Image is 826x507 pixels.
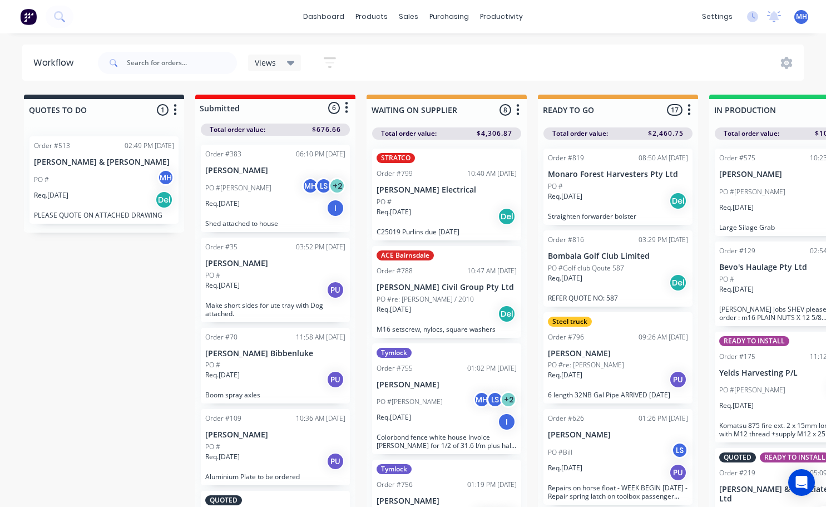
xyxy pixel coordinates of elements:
div: Order #513 [34,141,70,151]
div: ACE Bairnsdale [377,250,434,260]
p: Req. [DATE] [205,452,240,462]
span: Total order value: [724,129,779,139]
p: Req. [DATE] [548,463,582,473]
p: [PERSON_NAME] Electrical [377,185,517,195]
div: purchasing [424,8,474,25]
div: products [350,8,393,25]
div: Tymlock [377,464,412,474]
div: Order #129 [719,246,755,256]
div: 10:47 AM [DATE] [467,266,517,276]
p: [PERSON_NAME] Bibbenluke [205,349,345,358]
p: [PERSON_NAME] Civil Group Pty Ltd [377,283,517,292]
div: 01:02 PM [DATE] [467,363,517,373]
div: Order #81603:29 PM [DATE]Bombala Golf Club LimitedPO #Golf club Qoute 587Req.[DATE]DelREFER QUOTE... [543,230,693,307]
div: 09:26 AM [DATE] [639,332,688,342]
p: Make short sides for ute tray with Dog attached. [205,301,345,318]
div: STRATCOOrder #79910:40 AM [DATE][PERSON_NAME] ElectricalPO #Req.[DATE]DelC25019 Purlins due [DATE] [372,149,521,240]
p: PO # [205,442,220,452]
p: Req. [DATE] [719,401,754,411]
div: Order #819 [548,153,584,163]
span: Total order value: [381,129,437,139]
p: M16 setscrew, nylocs, square washers [377,325,517,333]
p: Shed attached to house [205,219,345,228]
p: Boom spray axles [205,391,345,399]
p: C25019 Purlins due [DATE] [377,228,517,236]
p: PO #[PERSON_NAME] [205,183,271,193]
div: MH [302,178,319,194]
div: + 2 [329,178,345,194]
p: REFER QUOTE NO: 587 [548,294,688,302]
div: 08:50 AM [DATE] [639,153,688,163]
p: PLEASE QUOTE ON ATTACHED DRAWING [34,211,174,219]
div: Order #799 [377,169,413,179]
span: $2,460.75 [648,129,684,139]
div: PU [327,452,344,470]
div: PU [327,281,344,299]
div: Order #788 [377,266,413,276]
div: Del [498,305,516,323]
div: Steel truck [548,317,592,327]
p: PO #[PERSON_NAME] [719,187,785,197]
p: [PERSON_NAME] [205,259,345,268]
div: 06:10 PM [DATE] [296,149,345,159]
div: Order #38306:10 PM [DATE][PERSON_NAME]PO #[PERSON_NAME]MHLS+2Req.[DATE]IShed attached to house [201,145,350,232]
p: Bombala Golf Club Limited [548,252,688,261]
p: Req. [DATE] [548,273,582,283]
p: PO #Bill [548,447,572,457]
p: PO # [548,181,563,191]
div: I [327,199,344,217]
div: PU [669,464,687,481]
p: PO # [34,175,49,185]
div: LS [671,442,688,459]
div: Order #62601:26 PM [DATE][PERSON_NAME]PO #BillLSReq.[DATE]PURepairs on horse float - WEEK BEGIN [... [543,409,693,505]
div: Order #383 [205,149,241,159]
div: 01:26 PM [DATE] [639,414,688,424]
p: Straighten forwarder bolster [548,212,688,220]
div: Order #219 [719,468,755,478]
p: Colorbond fence white house Invoice [PERSON_NAME] for 1/2 of 31.6 l/m plus half of earthworks and... [377,433,517,450]
span: $4,306.87 [477,129,512,139]
div: I [498,413,516,431]
div: Order #175 [719,352,755,362]
div: QUOTED [205,495,242,505]
p: Req. [DATE] [719,284,754,294]
div: Del [155,191,173,209]
div: 02:49 PM [DATE] [125,141,174,151]
div: productivity [474,8,528,25]
div: Order #109 [205,414,241,424]
span: Total order value: [552,129,608,139]
span: MH [796,12,807,22]
div: Workflow [33,56,79,70]
div: Open Intercom Messenger [788,469,815,496]
p: PO # [377,197,392,207]
span: Views [255,57,276,68]
div: Order #10910:36 AM [DATE][PERSON_NAME]PO #Req.[DATE]PUAluminium Plate to be ordered [201,409,350,485]
p: PO #[PERSON_NAME] [719,385,785,395]
div: Order #816 [548,235,584,245]
p: 6 length 32NB Gal Pipe ARRIVED [DATE] [548,391,688,399]
p: [PERSON_NAME] & [PERSON_NAME] [34,157,174,167]
p: [PERSON_NAME] [377,496,517,506]
p: [PERSON_NAME] [205,430,345,440]
div: settings [696,8,738,25]
div: Order #626 [548,414,584,424]
div: PU [327,371,344,388]
div: ACE BairnsdaleOrder #78810:47 AM [DATE][PERSON_NAME] Civil Group Pty LtdPO #re: [PERSON_NAME] / 2... [372,246,521,338]
div: + 2 [500,391,517,408]
p: PO # [205,270,220,280]
p: PO # [205,360,220,370]
div: Order #70 [205,332,238,342]
input: Search for orders... [127,52,237,74]
p: Req. [DATE] [548,370,582,380]
p: [PERSON_NAME] [548,349,688,358]
div: Order #7011:58 AM [DATE][PERSON_NAME] BibbenlukePO #Req.[DATE]PUBoom spray axles [201,328,350,404]
div: PU [669,371,687,388]
span: Total order value: [210,125,265,135]
p: PO #re: [PERSON_NAME] [548,360,624,370]
p: Req. [DATE] [377,304,411,314]
div: Del [669,274,687,292]
p: PO # [719,274,734,284]
p: Req. [DATE] [377,412,411,422]
div: 03:52 PM [DATE] [296,242,345,252]
p: Monaro Forest Harvesters Pty Ltd [548,170,688,179]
